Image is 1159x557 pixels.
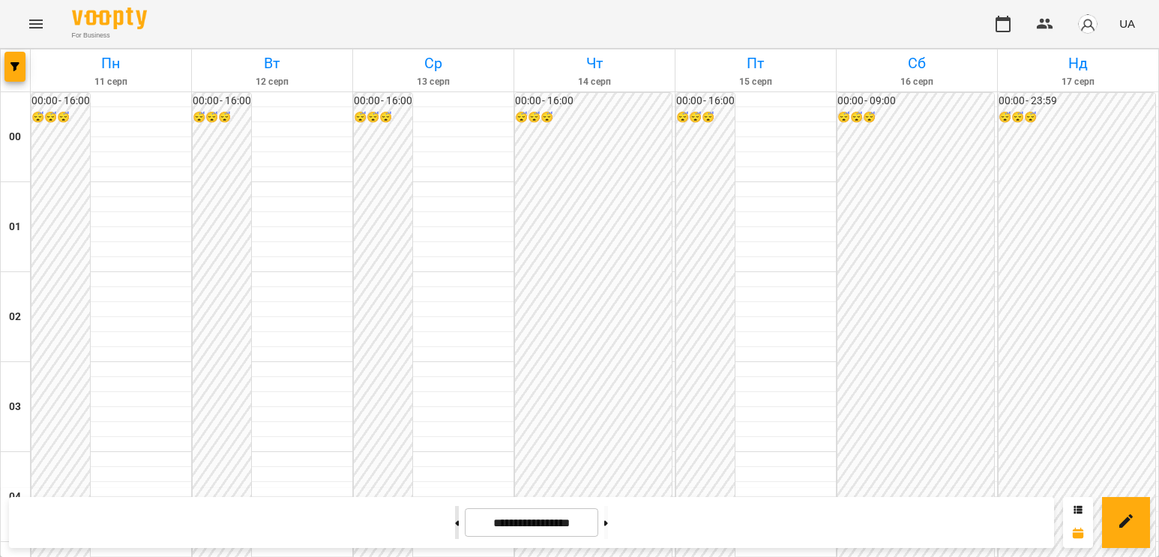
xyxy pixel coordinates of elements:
[1000,52,1156,75] h6: Нд
[676,93,735,109] h6: 00:00 - 16:00
[837,93,994,109] h6: 00:00 - 09:00
[194,52,350,75] h6: Вт
[999,93,1155,109] h6: 00:00 - 23:59
[676,109,735,126] h6: 😴😴😴
[355,52,511,75] h6: Ср
[72,7,147,29] img: Voopty Logo
[1000,75,1156,89] h6: 17 серп
[193,109,251,126] h6: 😴😴😴
[193,93,251,109] h6: 00:00 - 16:00
[9,399,21,415] h6: 03
[1077,13,1098,34] img: avatar_s.png
[31,93,90,109] h6: 00:00 - 16:00
[999,109,1155,126] h6: 😴😴😴
[33,52,189,75] h6: Пн
[1113,10,1141,37] button: UA
[515,109,672,126] h6: 😴😴😴
[72,31,147,40] span: For Business
[9,309,21,325] h6: 02
[839,75,995,89] h6: 16 серп
[354,109,412,126] h6: 😴😴😴
[354,93,412,109] h6: 00:00 - 16:00
[678,75,834,89] h6: 15 серп
[194,75,350,89] h6: 12 серп
[517,52,672,75] h6: Чт
[33,75,189,89] h6: 11 серп
[678,52,834,75] h6: Пт
[9,129,21,145] h6: 00
[18,6,54,42] button: Menu
[517,75,672,89] h6: 14 серп
[837,109,994,126] h6: 😴😴😴
[355,75,511,89] h6: 13 серп
[839,52,995,75] h6: Сб
[9,219,21,235] h6: 01
[31,109,90,126] h6: 😴😴😴
[515,93,672,109] h6: 00:00 - 16:00
[1119,16,1135,31] span: UA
